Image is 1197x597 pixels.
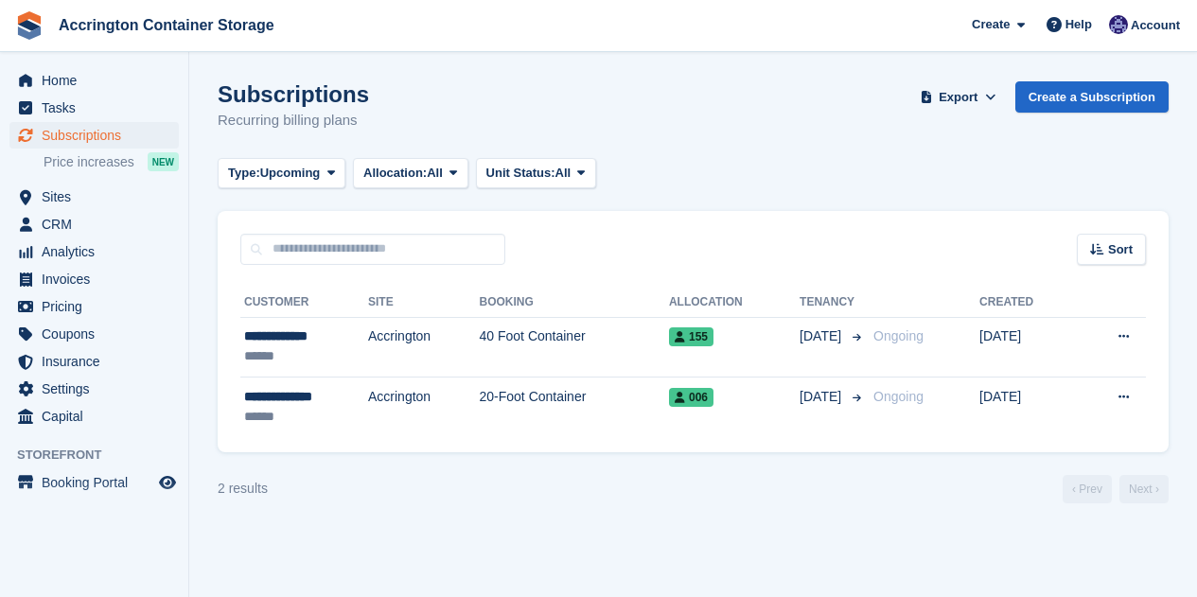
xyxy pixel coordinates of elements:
img: stora-icon-8386f47178a22dfd0bd8f6a31ec36ba5ce8667c1dd55bd0f319d3a0aa187defe.svg [15,11,44,40]
td: [DATE] [979,317,1075,378]
span: Type: [228,164,260,183]
a: menu [9,122,179,149]
a: menu [9,238,179,265]
span: All [427,164,443,183]
span: Ongoing [873,389,924,404]
span: [DATE] [800,326,845,346]
span: Coupons [42,321,155,347]
span: Subscriptions [42,122,155,149]
button: Unit Status: All [476,158,596,189]
a: menu [9,211,179,237]
td: Accrington [368,317,480,378]
td: Accrington [368,378,480,437]
span: Pricing [42,293,155,320]
span: Home [42,67,155,94]
span: Capital [42,403,155,430]
th: Created [979,288,1075,318]
span: Account [1131,16,1180,35]
th: Tenancy [800,288,866,318]
span: Insurance [42,348,155,375]
span: Price increases [44,153,134,171]
a: menu [9,321,179,347]
a: menu [9,376,179,402]
button: Type: Upcoming [218,158,345,189]
span: CRM [42,211,155,237]
span: Help [1065,15,1092,34]
span: 155 [669,327,713,346]
span: Export [939,88,977,107]
div: NEW [148,152,179,171]
span: Allocation: [363,164,427,183]
span: [DATE] [800,387,845,407]
div: 2 results [218,479,268,499]
a: Next [1119,475,1169,503]
span: Analytics [42,238,155,265]
td: [DATE] [979,378,1075,437]
span: Sort [1108,240,1133,259]
span: Create [972,15,1010,34]
h1: Subscriptions [218,81,369,107]
span: Booking Portal [42,469,155,496]
button: Allocation: All [353,158,468,189]
a: menu [9,95,179,121]
a: menu [9,67,179,94]
button: Export [917,81,1000,113]
a: menu [9,293,179,320]
span: Ongoing [873,328,924,343]
a: menu [9,469,179,496]
a: menu [9,348,179,375]
a: menu [9,266,179,292]
td: 20-Foot Container [480,378,669,437]
span: Storefront [17,446,188,465]
a: menu [9,403,179,430]
a: Create a Subscription [1015,81,1169,113]
a: menu [9,184,179,210]
span: 006 [669,388,713,407]
span: All [555,164,572,183]
span: Unit Status: [486,164,555,183]
span: Settings [42,376,155,402]
a: Accrington Container Storage [51,9,282,41]
span: Tasks [42,95,155,121]
a: Preview store [156,471,179,494]
span: Invoices [42,266,155,292]
th: Site [368,288,480,318]
th: Allocation [669,288,800,318]
td: 40 Foot Container [480,317,669,378]
th: Booking [480,288,669,318]
nav: Page [1059,475,1172,503]
a: Price increases NEW [44,151,179,172]
p: Recurring billing plans [218,110,369,132]
span: Upcoming [260,164,321,183]
span: Sites [42,184,155,210]
th: Customer [240,288,368,318]
a: Previous [1063,475,1112,503]
img: Jacob Connolly [1109,15,1128,34]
